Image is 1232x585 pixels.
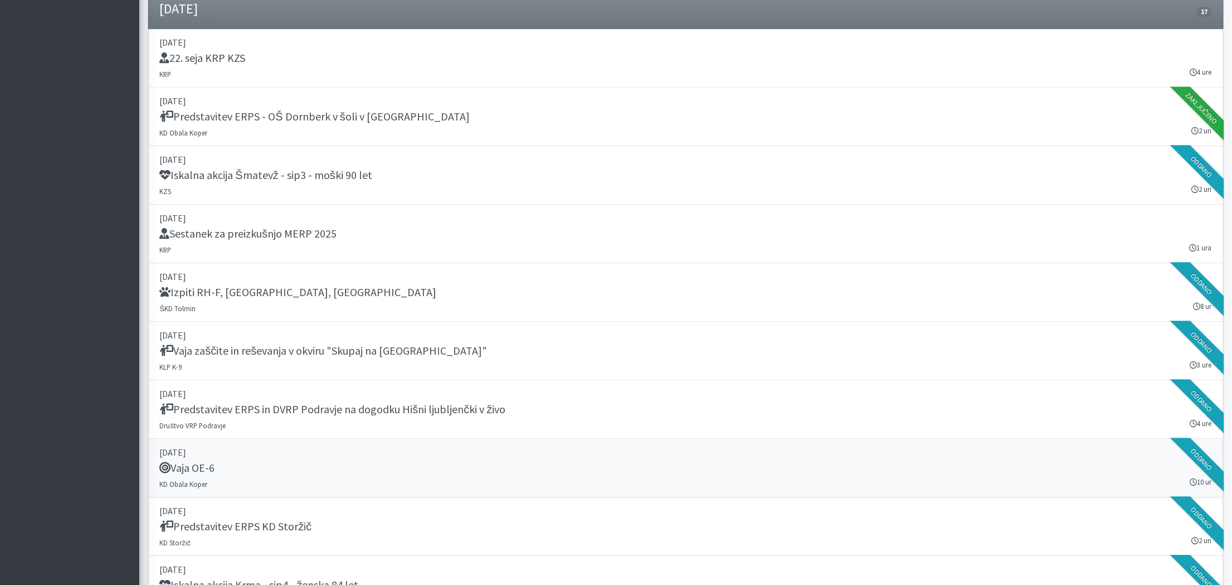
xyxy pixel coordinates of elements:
[148,439,1224,497] a: [DATE] Vaja OE-6 KD Obala Koper 10 ur Oddano
[160,504,1212,518] p: [DATE]
[160,344,488,357] h5: Vaja zaščite in reševanja v okviru "Skupaj na [GEOGRAPHIC_DATA]"
[160,168,372,182] h5: Iskalna akcija Šmatevž - sip3 - moški 90 let
[1190,243,1212,253] small: 1 ura
[160,211,1212,225] p: [DATE]
[160,362,182,371] small: KLP K-9
[160,36,1212,49] p: [DATE]
[148,29,1224,88] a: [DATE] 22. seja KRP KZS KRP 4 ure
[160,304,196,313] small: ŠKD Tolmin
[160,538,191,547] small: KD Storžič
[148,497,1224,556] a: [DATE] Predstavitev ERPS KD Storžič KD Storžič 2 uri Oddano
[1197,7,1211,17] span: 17
[160,110,470,123] h5: Predstavitev ERPS - OŠ Dornberk v šoli v [GEOGRAPHIC_DATA]
[1190,67,1212,78] small: 4 ure
[160,245,172,254] small: KRP
[148,322,1224,380] a: [DATE] Vaja zaščite in reševanja v okviru "Skupaj na [GEOGRAPHIC_DATA]" KLP K-9 3 ure Oddano
[148,88,1224,146] a: [DATE] Predstavitev ERPS - OŠ Dornberk v šoli v [GEOGRAPHIC_DATA] KD Obala Koper 2 uri Zaključeno
[160,51,246,65] h5: 22. seja KRP KZS
[148,205,1224,263] a: [DATE] Sestanek za preizkušnjo MERP 2025 KRP 1 ura
[160,461,215,475] h5: Vaja OE-6
[160,520,312,533] h5: Predstavitev ERPS KD Storžič
[160,1,198,17] h4: [DATE]
[160,480,208,489] small: KD Obala Koper
[160,153,1212,166] p: [DATE]
[160,563,1212,576] p: [DATE]
[160,328,1212,342] p: [DATE]
[148,146,1224,205] a: [DATE] Iskalna akcija Šmatevž - sip3 - moški 90 let KZS 2 uri Oddano
[160,94,1212,108] p: [DATE]
[148,380,1224,439] a: [DATE] Predstavitev ERPS in DVRP Podravje na dogodku Hišni ljubljenčki v živo Društvo VRP Podravj...
[160,446,1212,459] p: [DATE]
[160,187,172,196] small: KZS
[160,403,506,416] h5: Predstavitev ERPS in DVRP Podravje na dogodku Hišni ljubljenčki v živo
[148,263,1224,322] a: [DATE] Izpiti RH-F, [GEOGRAPHIC_DATA], [GEOGRAPHIC_DATA] ŠKD Tolmin 8 ur Oddano
[160,421,226,430] small: Društvo VRP Podravje
[160,70,172,79] small: KRP
[160,128,208,137] small: KD Obala Koper
[160,387,1212,400] p: [DATE]
[160,270,1212,283] p: [DATE]
[160,227,337,240] h5: Sestanek za preizkušnjo MERP 2025
[160,286,437,299] h5: Izpiti RH-F, [GEOGRAPHIC_DATA], [GEOGRAPHIC_DATA]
